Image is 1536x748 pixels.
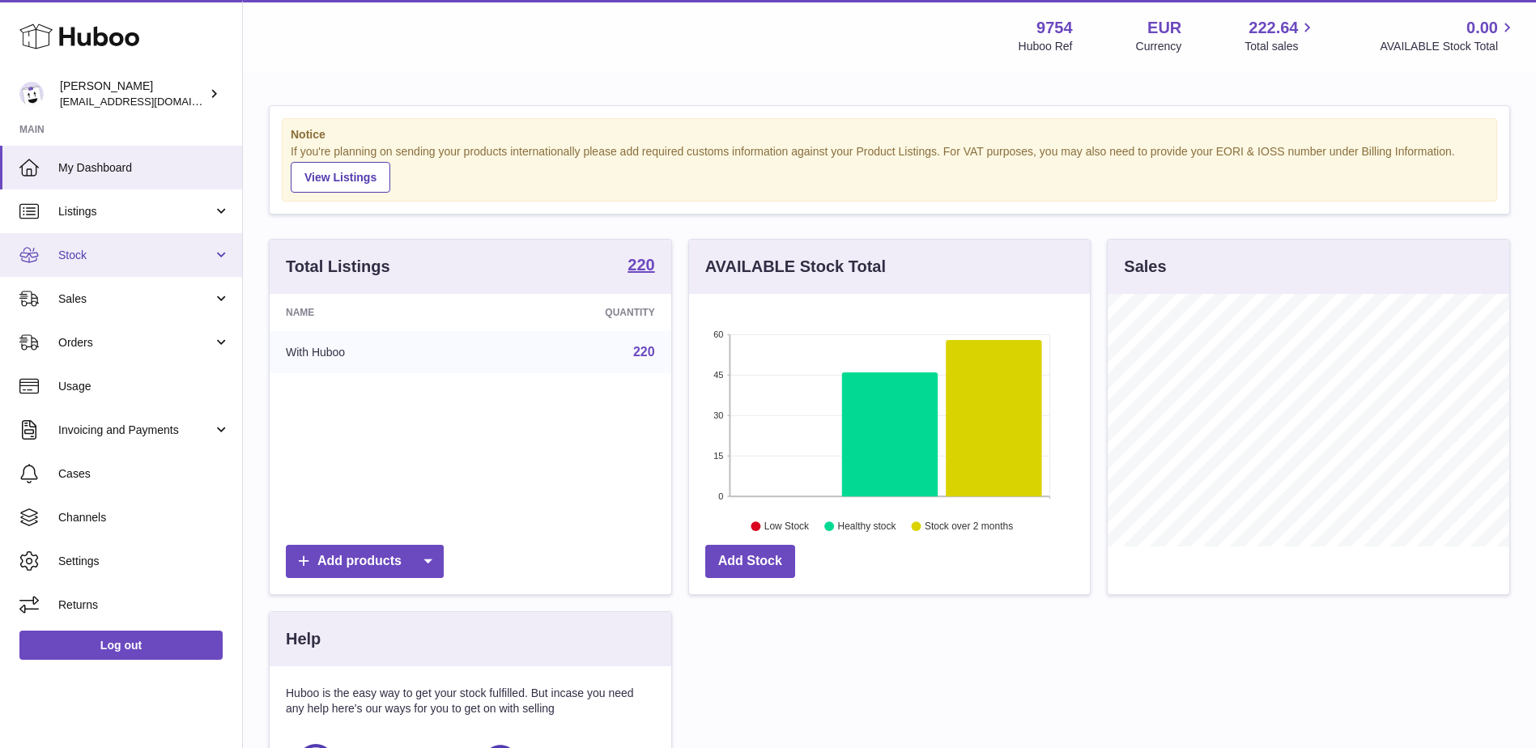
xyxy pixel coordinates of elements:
[705,256,886,278] h3: AVAILABLE Stock Total
[705,545,795,578] a: Add Stock
[19,631,223,660] a: Log out
[1136,39,1182,54] div: Currency
[58,291,213,307] span: Sales
[58,597,230,613] span: Returns
[19,82,44,106] img: info@fieldsluxury.london
[481,294,670,331] th: Quantity
[270,331,481,373] td: With Huboo
[1245,17,1317,54] a: 222.64 Total sales
[286,256,390,278] h3: Total Listings
[1380,39,1517,54] span: AVAILABLE Stock Total
[58,248,213,263] span: Stock
[270,294,481,331] th: Name
[713,370,723,380] text: 45
[1036,17,1073,39] strong: 9754
[764,521,810,532] text: Low Stock
[713,410,723,420] text: 30
[291,144,1488,193] div: If you're planning on sending your products internationally please add required customs informati...
[58,510,230,525] span: Channels
[628,257,654,273] strong: 220
[58,554,230,569] span: Settings
[286,686,655,716] p: Huboo is the easy way to get your stock fulfilled. But incase you need any help here's our ways f...
[60,95,238,108] span: [EMAIL_ADDRESS][DOMAIN_NAME]
[925,521,1013,532] text: Stock over 2 months
[1245,39,1317,54] span: Total sales
[1019,39,1073,54] div: Huboo Ref
[718,491,723,501] text: 0
[286,628,321,650] h3: Help
[633,345,655,359] a: 220
[837,521,896,532] text: Healthy stock
[60,79,206,109] div: [PERSON_NAME]
[286,545,444,578] a: Add products
[1249,17,1298,39] span: 222.64
[713,329,723,339] text: 60
[58,423,213,438] span: Invoicing and Payments
[58,335,213,351] span: Orders
[1147,17,1181,39] strong: EUR
[58,466,230,482] span: Cases
[1124,256,1166,278] h3: Sales
[58,204,213,219] span: Listings
[58,160,230,176] span: My Dashboard
[58,379,230,394] span: Usage
[291,162,390,193] a: View Listings
[291,127,1488,142] strong: Notice
[1380,17,1517,54] a: 0.00 AVAILABLE Stock Total
[713,451,723,461] text: 15
[1466,17,1498,39] span: 0.00
[628,257,654,276] a: 220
